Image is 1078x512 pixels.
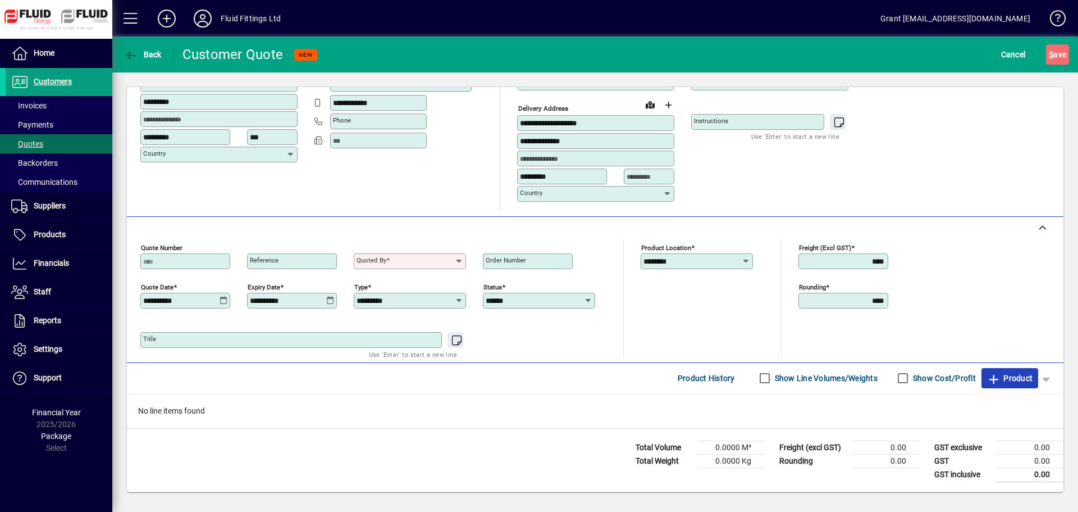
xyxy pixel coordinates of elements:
mat-label: Title [143,335,156,343]
td: 0.00 [852,454,920,468]
span: Payments [11,120,53,129]
span: Reports [34,316,61,325]
td: Total Volume [630,441,697,454]
mat-label: Quoted by [357,256,386,264]
mat-label: Reference [250,256,278,264]
td: 0.00 [996,468,1063,482]
button: Product [981,368,1038,388]
span: Backorders [11,158,58,167]
div: No line items found [127,394,1063,428]
a: Products [6,221,112,249]
a: Support [6,364,112,392]
mat-label: Quote number [141,243,182,251]
button: Profile [185,8,221,29]
a: Knowledge Base [1042,2,1064,39]
mat-label: Quote date [141,283,173,291]
td: GST exclusive [929,441,996,454]
td: Total Weight [630,454,697,468]
button: Add [149,8,185,29]
button: Choose address [659,96,677,114]
div: Customer Quote [182,46,284,64]
span: Cancel [1001,46,1026,64]
td: Rounding [774,454,852,468]
mat-label: Type [354,283,368,291]
span: Quotes [11,139,43,148]
div: Fluid Fittings Ltd [221,10,281,28]
a: Communications [6,173,112,192]
span: Financials [34,259,69,268]
a: Settings [6,336,112,364]
mat-hint: Use 'Enter' to start a new line [369,348,457,361]
a: Reports [6,307,112,335]
mat-label: Rounding [799,283,826,291]
span: Support [34,373,62,382]
span: Package [41,432,71,441]
span: S [1049,50,1053,59]
mat-label: Instructions [694,117,728,125]
button: Save [1046,44,1069,65]
td: Freight (excl GST) [774,441,852,454]
td: GST inclusive [929,468,996,482]
a: Financials [6,250,112,278]
button: Cancel [998,44,1029,65]
mat-label: Freight (excl GST) [799,243,851,251]
span: Settings [34,345,62,354]
mat-label: Product location [641,243,691,251]
app-page-header-button: Back [112,44,174,65]
mat-label: Expiry date [248,283,280,291]
a: Quotes [6,134,112,153]
span: Staff [34,287,51,296]
span: Product [987,369,1033,387]
button: Product History [673,368,739,388]
span: Invoices [11,101,47,110]
button: Back [121,44,165,65]
span: ave [1049,46,1066,64]
a: Suppliers [6,192,112,220]
td: GST [929,454,996,468]
a: Payments [6,115,112,134]
mat-label: Phone [333,116,351,124]
a: Backorders [6,153,112,173]
td: 0.00 [996,454,1063,468]
span: Financial Year [32,408,81,417]
td: 0.0000 Kg [697,454,765,468]
span: Communications [11,178,77,187]
mat-label: Country [143,149,166,157]
a: View on map [641,96,659,114]
span: Products [34,230,66,239]
span: Product History [678,369,735,387]
span: Suppliers [34,201,66,210]
span: Customers [34,77,72,86]
label: Show Line Volumes/Weights [773,373,878,384]
a: Staff [6,278,112,306]
div: Grant [EMAIL_ADDRESS][DOMAIN_NAME] [880,10,1030,28]
td: 0.0000 M³ [697,441,765,454]
span: Back [124,50,162,59]
mat-label: Order number [486,256,526,264]
a: Home [6,39,112,67]
td: 0.00 [996,441,1063,454]
a: Invoices [6,96,112,115]
mat-hint: Use 'Enter' to start a new line [751,130,839,143]
td: 0.00 [852,441,920,454]
label: Show Cost/Profit [911,373,976,384]
span: NEW [299,51,313,58]
mat-label: Status [483,283,502,291]
span: Home [34,48,54,57]
mat-label: Country [520,189,542,197]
